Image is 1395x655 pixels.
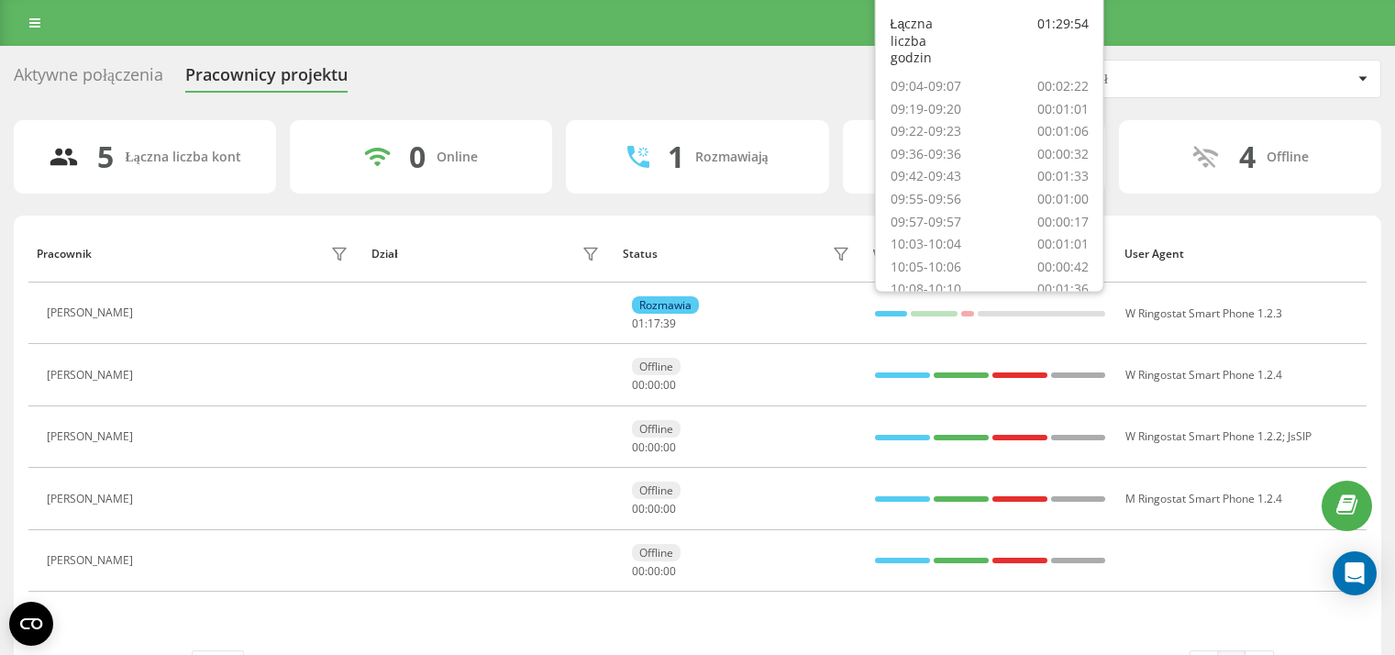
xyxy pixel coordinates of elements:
div: Offline [632,420,681,438]
span: 01 [632,316,645,331]
span: 39 [663,316,676,331]
span: W Ringostat Smart Phone 1.2.3 [1125,305,1282,321]
div: Pracownicy projektu [185,65,348,94]
div: : : [632,441,676,454]
div: 4 [1239,139,1256,174]
div: Aktywne połączenia [14,65,163,94]
div: Łączna liczba kont [125,150,240,165]
div: Offline [632,482,681,499]
div: 00:01:36 [1037,281,1089,298]
div: Łączna liczba godzin [891,16,967,67]
div: 01:29:54 [1037,16,1089,67]
div: Offline [632,544,681,561]
span: 00 [663,501,676,516]
div: Wybierz dział [1025,72,1245,87]
div: 00:01:01 [1037,100,1089,117]
div: 09:19-09:20 [891,100,961,117]
div: 10:03-10:04 [891,236,961,253]
div: 00:00:17 [1037,213,1089,230]
span: 00 [632,501,645,516]
div: Status [623,248,658,261]
span: 00 [663,377,676,393]
span: 00 [663,563,676,579]
div: : : [632,503,676,516]
div: 10:05-10:06 [891,258,961,275]
div: 09:36-09:36 [891,145,961,162]
div: 0 [409,139,426,174]
div: [PERSON_NAME] [47,369,138,382]
div: Rozmawiają [695,150,769,165]
div: Offline [632,358,681,375]
div: 09:22-09:23 [891,123,961,140]
div: [PERSON_NAME] [47,493,138,505]
div: Rozmawia [632,296,699,314]
span: W Ringostat Smart Phone 1.2.4 [1125,367,1282,383]
span: 00 [648,563,660,579]
div: Pracownik [37,248,92,261]
span: 00 [648,377,660,393]
div: : : [632,565,676,578]
div: Online [437,150,478,165]
div: 09:55-09:56 [891,191,961,208]
span: 00 [632,377,645,393]
button: Open CMP widget [9,602,53,646]
span: W Ringostat Smart Phone 1.2.2 [1125,428,1282,444]
span: JsSIP [1288,428,1312,444]
div: 1 [668,139,684,174]
span: 17 [648,316,660,331]
div: 00:02:22 [1037,78,1089,95]
div: Offline [1267,150,1309,165]
div: : : [632,379,676,392]
div: 5 [97,139,114,174]
div: 00:01:01 [1037,236,1089,253]
div: User Agent [1124,248,1358,261]
span: M Ringostat Smart Phone 1.2.4 [1125,491,1282,506]
div: [PERSON_NAME] [47,554,138,567]
div: 09:42-09:43 [891,168,961,185]
span: 00 [663,439,676,455]
div: [PERSON_NAME] [47,306,138,319]
div: [PERSON_NAME] [47,430,138,443]
span: 00 [648,439,660,455]
div: 00:00:42 [1037,258,1089,275]
div: Open Intercom Messenger [1333,551,1377,595]
span: 00 [648,501,660,516]
div: Dział [371,248,397,261]
div: 00:01:00 [1037,191,1089,208]
div: 00:00:32 [1037,145,1089,162]
div: 00:01:06 [1037,123,1089,140]
div: 09:57-09:57 [891,213,961,230]
div: : : [632,317,676,330]
div: W statusie [873,248,1107,261]
div: 00:01:33 [1037,168,1089,185]
span: 00 [632,563,645,579]
div: 09:04-09:07 [891,78,961,95]
div: 10:08-10:10 [891,281,961,298]
span: 00 [632,439,645,455]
